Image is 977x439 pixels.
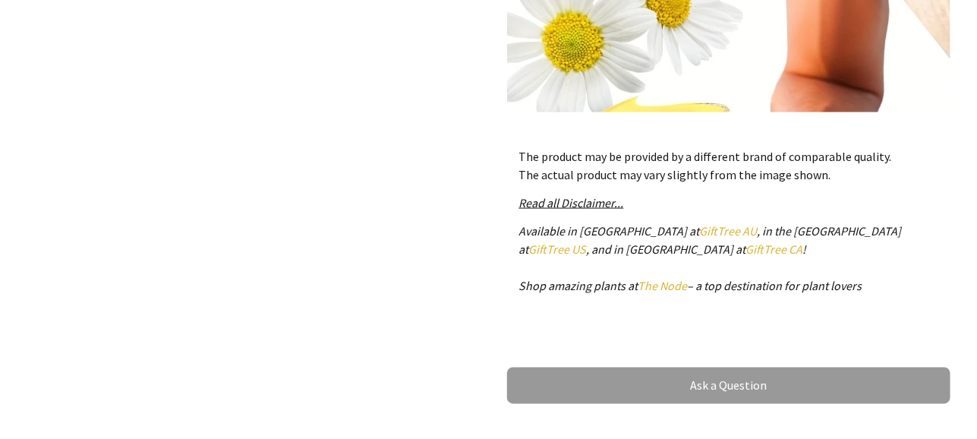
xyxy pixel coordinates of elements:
[700,223,758,238] a: GiftTree AU
[529,242,587,257] a: GiftTree US
[507,368,950,404] a: Ask a Question
[746,242,803,257] a: GiftTree CA
[519,223,902,293] em: Available in [GEOGRAPHIC_DATA] at , in the [GEOGRAPHIC_DATA] at , and in [GEOGRAPHIC_DATA] at ! S...
[638,278,688,293] a: The Node
[519,147,938,184] p: The product may be provided by a different brand of comparable quality. The actual product may va...
[519,195,624,210] a: Read all Disclaimer...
